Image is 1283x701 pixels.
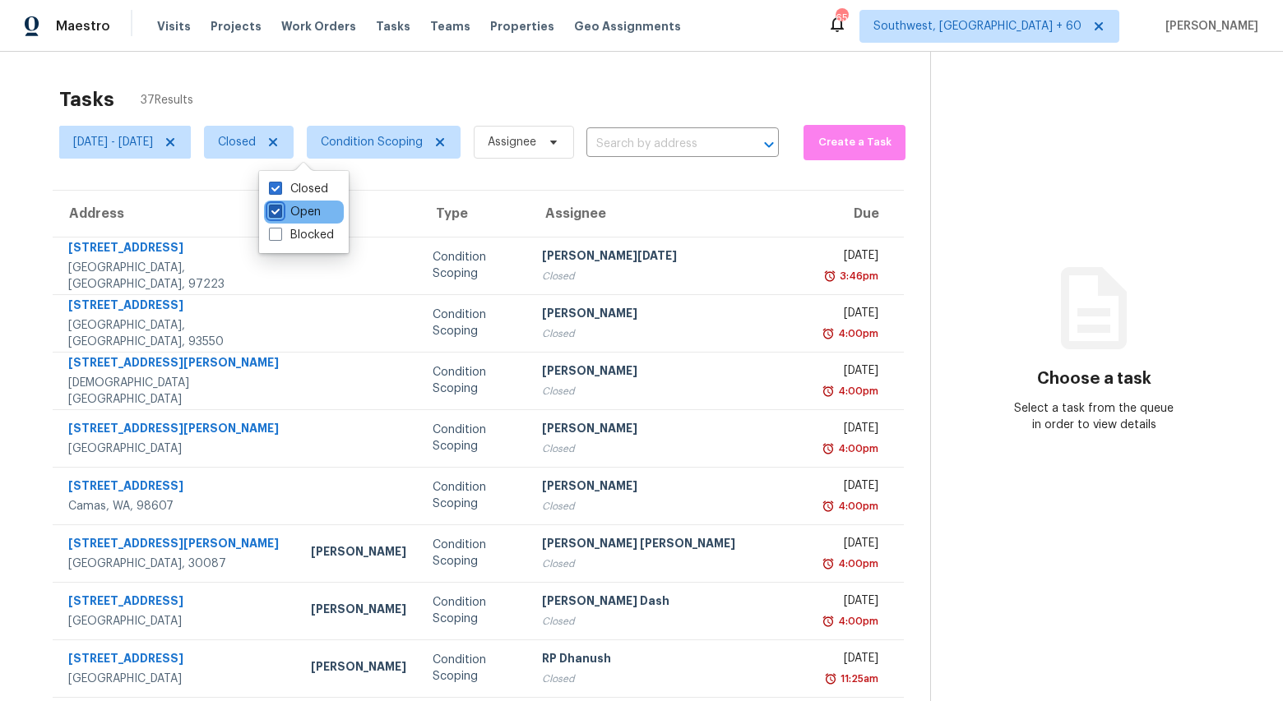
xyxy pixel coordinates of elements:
div: Closed [542,268,800,284]
div: 4:00pm [835,325,878,342]
label: Closed [269,181,328,197]
div: Condition Scoping [433,537,516,570]
div: 4:00pm [835,383,878,399]
div: 4:00pm [835,498,878,514]
div: Closed [542,556,800,572]
div: [PERSON_NAME] [PERSON_NAME] [542,535,800,556]
div: [GEOGRAPHIC_DATA], [GEOGRAPHIC_DATA], 97223 [68,260,285,293]
div: Select a task from the queue in order to view details [1012,400,1175,433]
div: Closed [542,498,800,514]
div: RP Dhanush [542,650,800,671]
div: [DATE] [827,420,879,440]
div: [PERSON_NAME] [311,601,406,621]
div: [GEOGRAPHIC_DATA] [68,671,285,687]
div: Condition Scoping [433,364,516,397]
div: [STREET_ADDRESS] [68,593,285,613]
span: Properties [490,18,554,35]
div: [DEMOGRAPHIC_DATA][GEOGRAPHIC_DATA] [68,375,285,408]
div: Closed [542,383,800,399]
div: [STREET_ADDRESS] [68,297,285,317]
div: Camas, WA, 98607 [68,498,285,514]
th: Due [813,191,905,237]
span: Visits [157,18,191,35]
div: Closed [542,671,800,687]
span: Teams [430,18,470,35]
div: Closed [542,440,800,457]
div: [STREET_ADDRESS][PERSON_NAME] [68,420,285,440]
div: [PERSON_NAME] Dash [542,593,800,613]
span: Projects [211,18,262,35]
h2: Tasks [59,91,114,108]
th: Assignee [529,191,813,237]
img: Overdue Alarm Icon [823,268,836,284]
input: Search by address [586,131,733,157]
div: [DATE] [827,650,879,671]
div: Condition Scoping [433,652,516,685]
img: Overdue Alarm Icon [824,671,837,687]
div: [STREET_ADDRESS][PERSON_NAME] [68,535,285,556]
div: [PERSON_NAME] [311,543,406,564]
div: [DATE] [827,362,879,383]
div: [STREET_ADDRESS] [68,650,285,671]
div: [DATE] [827,247,879,268]
div: Condition Scoping [433,422,516,454]
div: [GEOGRAPHIC_DATA], 30087 [68,556,285,572]
div: Condition Scoping [433,249,516,282]
label: Open [269,204,321,220]
span: Work Orders [281,18,356,35]
div: [PERSON_NAME][DATE] [542,247,800,268]
span: Southwest, [GEOGRAPHIC_DATA] + 60 [873,18,1082,35]
div: 3:46pm [836,268,878,284]
span: 37 Results [141,92,193,108]
span: Closed [218,134,256,150]
button: Create a Task [804,125,906,160]
div: [GEOGRAPHIC_DATA] [68,613,285,630]
img: Overdue Alarm Icon [822,440,835,457]
div: [DATE] [827,593,879,613]
span: Geo Assignments [574,18,681,35]
div: [STREET_ADDRESS] [68,477,285,498]
div: [DATE] [827,535,879,556]
div: [DATE] [827,477,879,498]
div: 4:00pm [835,440,878,457]
div: [DATE] [827,305,879,325]
div: [GEOGRAPHIC_DATA], [GEOGRAPHIC_DATA], 93550 [68,317,285,350]
img: Overdue Alarm Icon [822,383,835,399]
div: Condition Scoping [433,594,516,627]
div: [PERSON_NAME] [542,477,800,498]
div: 4:00pm [835,613,878,630]
span: Condition Scoping [321,134,423,150]
span: Tasks [376,21,410,32]
span: Maestro [56,18,110,35]
div: [PERSON_NAME] [542,420,800,440]
div: [PERSON_NAME] [311,658,406,679]
th: Type [419,191,529,237]
div: Closed [542,325,800,342]
label: Blocked [269,227,334,243]
img: Overdue Alarm Icon [822,498,835,514]
div: [STREET_ADDRESS] [68,239,285,260]
div: [GEOGRAPHIC_DATA] [68,440,285,457]
span: [PERSON_NAME] [1159,18,1258,35]
button: Open [757,133,780,156]
div: 11:25am [837,671,878,687]
div: Condition Scoping [433,307,516,339]
span: Create a Task [812,133,898,152]
div: [PERSON_NAME] [542,305,800,325]
div: Condition Scoping [433,479,516,512]
span: [DATE] - [DATE] [73,134,153,150]
th: Address [53,191,298,237]
span: Assignee [488,134,536,150]
img: Overdue Alarm Icon [822,325,835,342]
div: [PERSON_NAME] [542,362,800,383]
img: Overdue Alarm Icon [822,613,835,630]
th: HPM [298,191,419,237]
img: Overdue Alarm Icon [822,556,835,572]
div: Closed [542,613,800,630]
div: [STREET_ADDRESS][PERSON_NAME] [68,354,285,375]
div: 4:00pm [835,556,878,572]
h3: Choose a task [1037,371,1151,387]
div: 653 [836,10,847,26]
